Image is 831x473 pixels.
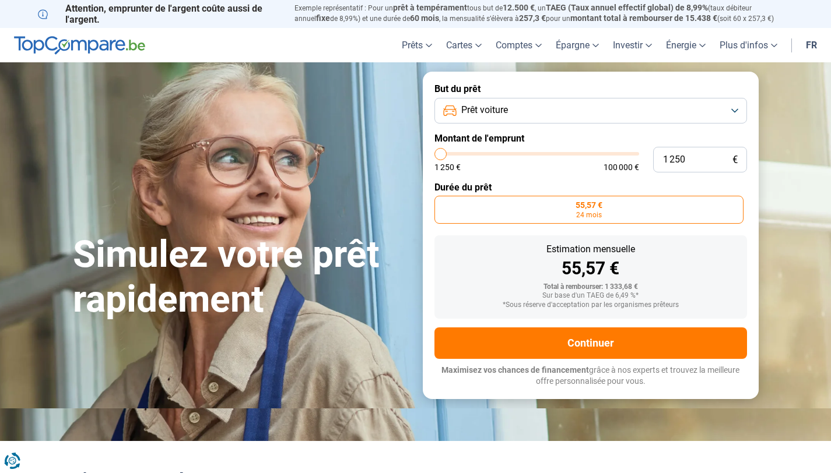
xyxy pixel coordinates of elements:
[549,28,606,62] a: Épargne
[570,13,717,23] span: montant total à rembourser de 15.438 €
[434,133,747,144] label: Montant de l'emprunt
[489,28,549,62] a: Comptes
[576,201,602,209] span: 55,57 €
[461,104,508,117] span: Prêt voiture
[38,3,280,25] p: Attention, emprunter de l'argent coûte aussi de l'argent.
[434,163,461,171] span: 1 250 €
[444,260,738,277] div: 55,57 €
[604,163,639,171] span: 100 000 €
[410,13,439,23] span: 60 mois
[444,245,738,254] div: Estimation mensuelle
[659,28,713,62] a: Énergie
[732,155,738,165] span: €
[713,28,784,62] a: Plus d'infos
[503,3,535,12] span: 12.500 €
[444,301,738,309] div: *Sous réserve d'acceptation par les organismes prêteurs
[439,28,489,62] a: Cartes
[434,327,747,359] button: Continuer
[434,83,747,94] label: But du prêt
[434,365,747,387] p: grâce à nos experts et trouvez la meilleure offre personnalisée pour vous.
[434,182,747,193] label: Durée du prêt
[294,3,794,24] p: Exemple représentatif : Pour un tous but de , un (taux débiteur annuel de 8,99%) et une durée de ...
[434,98,747,123] button: Prêt voiture
[395,28,439,62] a: Prêts
[441,365,589,375] span: Maximisez vos chances de financement
[393,3,467,12] span: prêt à tempérament
[316,13,330,23] span: fixe
[799,28,824,62] a: fr
[444,292,738,300] div: Sur base d'un TAEG de 6,49 %*
[73,232,409,322] h1: Simulez votre prêt rapidement
[444,283,738,291] div: Total à rembourser: 1 333,68 €
[519,13,546,23] span: 257,3 €
[546,3,708,12] span: TAEG (Taux annuel effectif global) de 8,99%
[14,36,145,55] img: TopCompare
[576,211,602,218] span: 24 mois
[606,28,659,62] a: Investir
